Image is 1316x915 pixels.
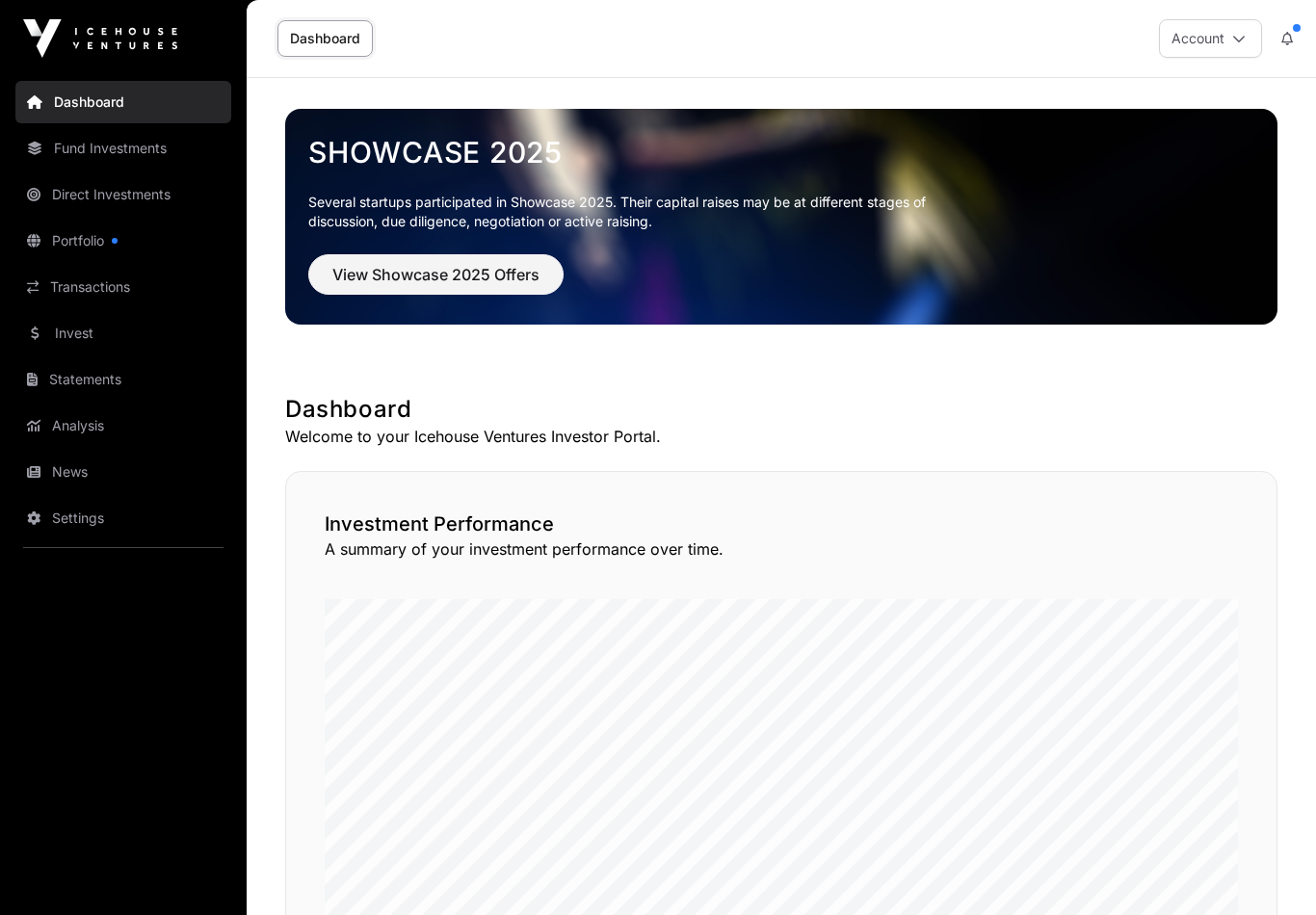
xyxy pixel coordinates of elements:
a: Direct Investments [15,173,231,216]
img: Showcase 2025 [285,109,1277,325]
h2: Investment Performance [325,510,1238,537]
a: Statements [15,358,231,401]
a: Transactions [15,266,231,308]
a: News [15,451,231,493]
a: Portfolio [15,220,231,262]
p: Several startups participated in Showcase 2025. Their capital raises may be at different stages o... [308,193,956,231]
a: Dashboard [15,81,231,123]
a: Dashboard [277,20,373,57]
iframe: Chat Widget [1220,823,1316,915]
a: Invest [15,312,231,354]
a: Analysis [15,405,231,447]
img: Icehouse Ventures Logo [23,19,177,58]
p: Welcome to your Icehouse Ventures Investor Portal. [285,425,1277,448]
button: Account [1159,19,1262,58]
h1: Dashboard [285,394,1277,425]
span: View Showcase 2025 Offers [332,263,540,286]
button: View Showcase 2025 Offers [308,254,564,295]
a: View Showcase 2025 Offers [308,274,564,293]
a: Settings [15,497,231,539]
a: Fund Investments [15,127,231,170]
a: Showcase 2025 [308,135,1254,170]
p: A summary of your investment performance over time. [325,537,1238,561]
